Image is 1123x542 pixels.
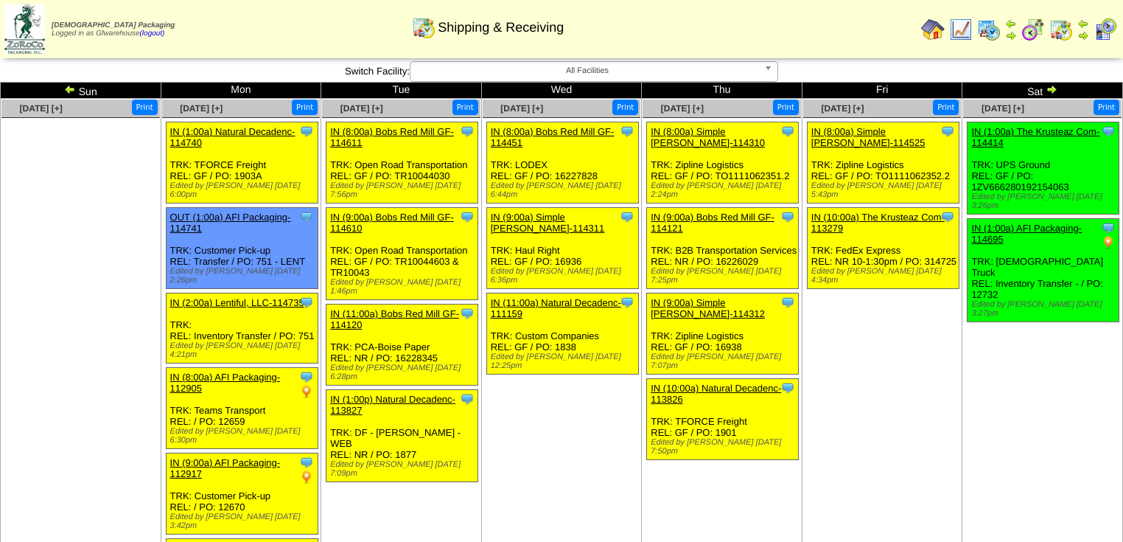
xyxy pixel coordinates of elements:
div: Edited by [PERSON_NAME] [DATE] 6:00pm [170,181,318,199]
div: TRK: DF - [PERSON_NAME] - WEB REL: NR / PO: 1877 [326,390,478,482]
div: TRK: Custom Companies REL: GF / PO: 1838 [486,293,638,375]
div: TRK: TFORCE Freight REL: GF / PO: 1903A [166,122,318,204]
a: IN (8:00a) Simple [PERSON_NAME]-114525 [811,126,926,148]
div: Edited by [PERSON_NAME] [DATE] 1:46pm [330,278,477,296]
div: Edited by [PERSON_NAME] [DATE] 4:34pm [811,267,959,285]
a: IN (1:00a) The Krusteaz Com-114414 [971,126,1099,148]
a: IN (9:00a) Simple [PERSON_NAME]-114312 [651,297,765,319]
div: Edited by [PERSON_NAME] [DATE] 6:36pm [491,267,638,285]
span: Logged in as Gfwarehouse [52,21,175,38]
a: OUT (1:00a) AFI Packaging-114741 [170,212,291,234]
div: Edited by [PERSON_NAME] [DATE] 7:09pm [330,460,477,478]
div: TRK: LODEX REL: GF / PO: 16227828 [486,122,638,204]
a: [DATE] [+] [20,103,63,114]
a: IN (9:00a) AFI Packaging-112917 [170,457,281,479]
div: TRK: FedEx Express REL: NR 10-1:30pm / PO: 314725 [807,208,959,289]
img: Tooltip [780,124,795,139]
img: Tooltip [940,124,955,139]
a: IN (1:00a) AFI Packaging-114695 [971,223,1082,245]
button: Print [452,100,478,115]
div: Edited by [PERSON_NAME] [DATE] 6:44pm [491,181,638,199]
a: IN (8:00a) Bobs Red Mill GF-114611 [330,126,454,148]
div: TRK: Zipline Logistics REL: GF / PO: 16938 [647,293,799,375]
img: Tooltip [780,209,795,224]
img: Tooltip [1101,220,1116,235]
div: Edited by [PERSON_NAME] [DATE] 7:50pm [651,438,798,456]
img: Tooltip [460,306,475,321]
div: Edited by [PERSON_NAME] [DATE] 6:28pm [330,364,477,381]
div: Edited by [PERSON_NAME] [DATE] 2:24pm [651,181,798,199]
div: Edited by [PERSON_NAME] [DATE] 7:07pm [651,352,798,370]
a: IN (9:00a) Bobs Red Mill GF-114121 [651,212,774,234]
td: Wed [481,83,642,99]
a: IN (8:00a) AFI Packaging-112905 [170,372,281,394]
td: Mon [161,83,321,99]
div: TRK: UPS Ground REL: GF / PO: 1ZV666280192154063 [968,122,1119,215]
img: Tooltip [299,295,314,310]
img: Tooltip [620,209,634,224]
div: Edited by [PERSON_NAME] [DATE] 7:56pm [330,181,477,199]
button: Print [612,100,638,115]
div: Edited by [PERSON_NAME] [DATE] 3:42pm [170,513,318,530]
img: Tooltip [620,124,634,139]
img: calendarcustomer.gif [1094,18,1117,41]
div: TRK: Customer Pick-up REL: / PO: 12670 [166,454,318,535]
div: TRK: Teams Transport REL: / PO: 12659 [166,368,318,449]
img: Tooltip [1101,124,1116,139]
span: [DATE] [+] [340,103,383,114]
span: Shipping & Receiving [438,20,564,35]
a: (logout) [140,29,165,38]
a: IN (8:00a) Simple [PERSON_NAME]-114310 [651,126,765,148]
a: IN (1:00p) Natural Decadenc-113827 [330,394,455,416]
td: Sat [962,83,1123,99]
div: TRK: PCA-Boise Paper REL: NR / PO: 16228345 [326,305,478,386]
img: calendarinout.gif [1049,18,1073,41]
a: IN (1:00a) Natural Decadenc-114740 [170,126,295,148]
div: Edited by [PERSON_NAME] [DATE] 7:25pm [651,267,798,285]
img: PO [299,470,314,484]
div: Edited by [PERSON_NAME] [DATE] 12:25pm [491,352,638,370]
div: TRK: Zipline Logistics REL: GF / PO: TO1111062351.2 [647,122,799,204]
button: Print [1094,100,1119,115]
img: arrowright.gif [1077,29,1089,41]
img: arrowleft.gif [64,83,76,95]
span: All Facilities [416,62,758,80]
a: [DATE] [+] [180,103,223,114]
img: Tooltip [460,124,475,139]
div: TRK: Zipline Logistics REL: GF / PO: TO1111062352.2 [807,122,959,204]
a: IN (11:00a) Natural Decadenc-111159 [491,297,621,319]
img: arrowright.gif [1005,29,1017,41]
a: IN (2:00a) Lentiful, LLC-114735 [170,297,304,308]
img: Tooltip [299,455,314,470]
a: [DATE] [+] [821,103,864,114]
img: Tooltip [780,381,795,395]
a: IN (11:00a) Bobs Red Mill GF-114120 [330,308,459,330]
img: zoroco-logo-small.webp [4,4,45,54]
div: TRK: B2B Transportation Services REL: NR / PO: 16226029 [647,208,799,289]
div: TRK: REL: Inventory Transfer / PO: 751 [166,293,318,364]
td: Tue [321,83,482,99]
img: Tooltip [299,209,314,224]
img: arrowleft.gif [1005,18,1017,29]
img: line_graph.gif [949,18,973,41]
img: Tooltip [460,392,475,406]
img: Tooltip [299,124,314,139]
a: IN (10:00a) Natural Decadenc-113826 [651,383,781,405]
img: Tooltip [460,209,475,224]
div: TRK: Customer Pick-up REL: Transfer / PO: 751 - LENT [166,208,318,289]
div: Edited by [PERSON_NAME] [DATE] 3:27pm [971,300,1119,318]
img: Tooltip [780,295,795,310]
button: Print [773,100,799,115]
a: [DATE] [+] [982,103,1024,114]
div: Edited by [PERSON_NAME] [DATE] 4:21pm [170,341,318,359]
div: Edited by [PERSON_NAME] [DATE] 3:26pm [971,192,1119,210]
div: Edited by [PERSON_NAME] [DATE] 2:26pm [170,267,318,285]
a: IN (10:00a) The Krusteaz Com-113279 [811,212,945,234]
a: IN (8:00a) Bobs Red Mill GF-114451 [491,126,615,148]
div: TRK: Open Road Transportation REL: GF / PO: TR10044030 [326,122,478,204]
div: TRK: [DEMOGRAPHIC_DATA] Truck REL: Inventory Transfer - / PO: 12732 [968,219,1119,322]
div: TRK: Haul Right REL: GF / PO: 16936 [486,208,638,289]
img: arrowright.gif [1046,83,1057,95]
